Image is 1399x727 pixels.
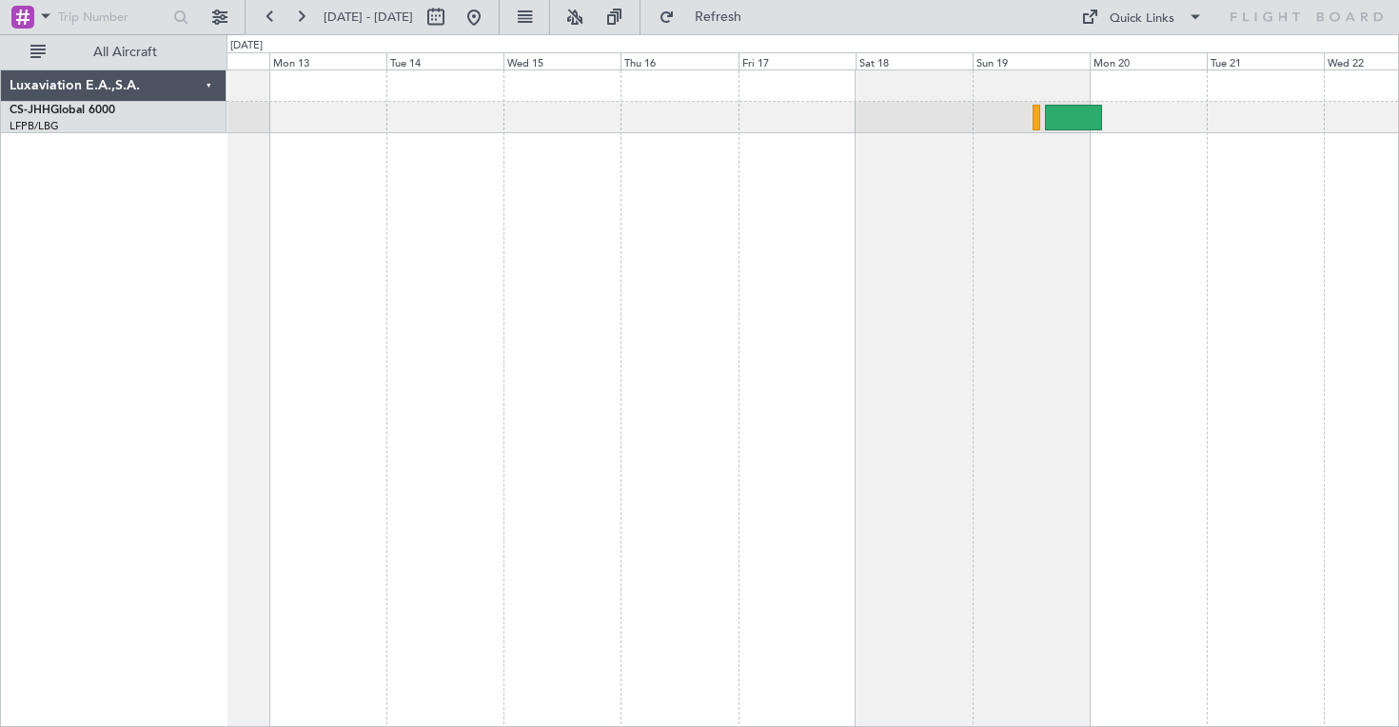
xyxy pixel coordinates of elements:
[1110,10,1174,29] div: Quick Links
[650,2,764,32] button: Refresh
[324,9,413,26] span: [DATE] - [DATE]
[10,105,115,116] a: CS-JHHGlobal 6000
[10,119,59,133] a: LFPB/LBG
[10,105,50,116] span: CS-JHH
[973,52,1090,69] div: Sun 19
[269,52,386,69] div: Mon 13
[621,52,738,69] div: Thu 16
[49,46,201,59] span: All Aircraft
[386,52,503,69] div: Tue 14
[1207,52,1324,69] div: Tue 21
[1072,2,1212,32] button: Quick Links
[58,3,167,31] input: Trip Number
[503,52,621,69] div: Wed 15
[230,38,263,54] div: [DATE]
[21,37,207,68] button: All Aircraft
[1090,52,1207,69] div: Mon 20
[856,52,973,69] div: Sat 18
[679,10,759,24] span: Refresh
[739,52,856,69] div: Fri 17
